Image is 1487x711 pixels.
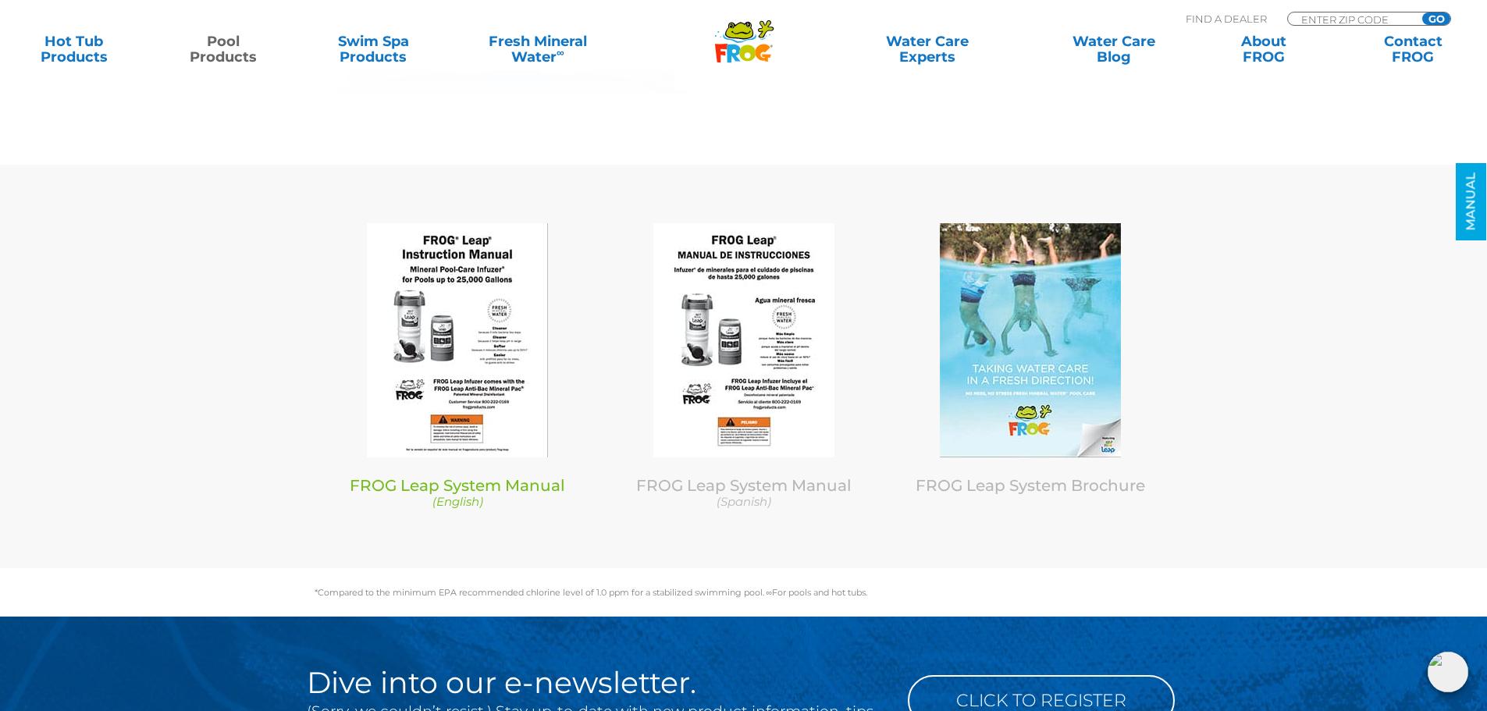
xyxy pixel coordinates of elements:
[464,34,610,65] a: Fresh MineralWater∞
[1456,163,1486,240] a: MANUAL
[1300,12,1405,26] input: Zip Code Form
[315,588,1173,597] p: *Compared to the minimum EPA recommended chlorine level of 1.0 ppm for a stabilized swimming pool...
[613,476,876,510] a: FROG Leap System Manual (Spanish)
[1428,652,1468,692] img: openIcon
[307,667,884,699] h2: Dive into our e-newsletter.
[557,46,564,59] sup: ∞
[1186,12,1267,26] p: Find A Dealer
[653,223,834,457] img: Leap-Infuzer-Manual-Spanish
[916,476,1145,495] a: FROG Leap System Brochure
[1422,12,1450,25] input: GO
[833,34,1022,65] a: Water CareExperts
[1055,34,1172,65] a: Water CareBlog
[165,34,282,65] a: PoolProducts
[717,494,771,509] em: (Spanish)
[1355,34,1471,65] a: ContactFROG
[432,494,483,509] em: (English)
[367,223,548,457] img: Leap-Infuzer-Manual
[326,476,589,510] a: FROG Leap System Manual (English)
[940,223,1121,457] img: FROG-All-Pool-with-LEAP-brochure
[1205,34,1322,65] a: AboutFROG
[315,34,432,65] a: Swim SpaProducts
[16,34,132,65] a: Hot TubProducts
